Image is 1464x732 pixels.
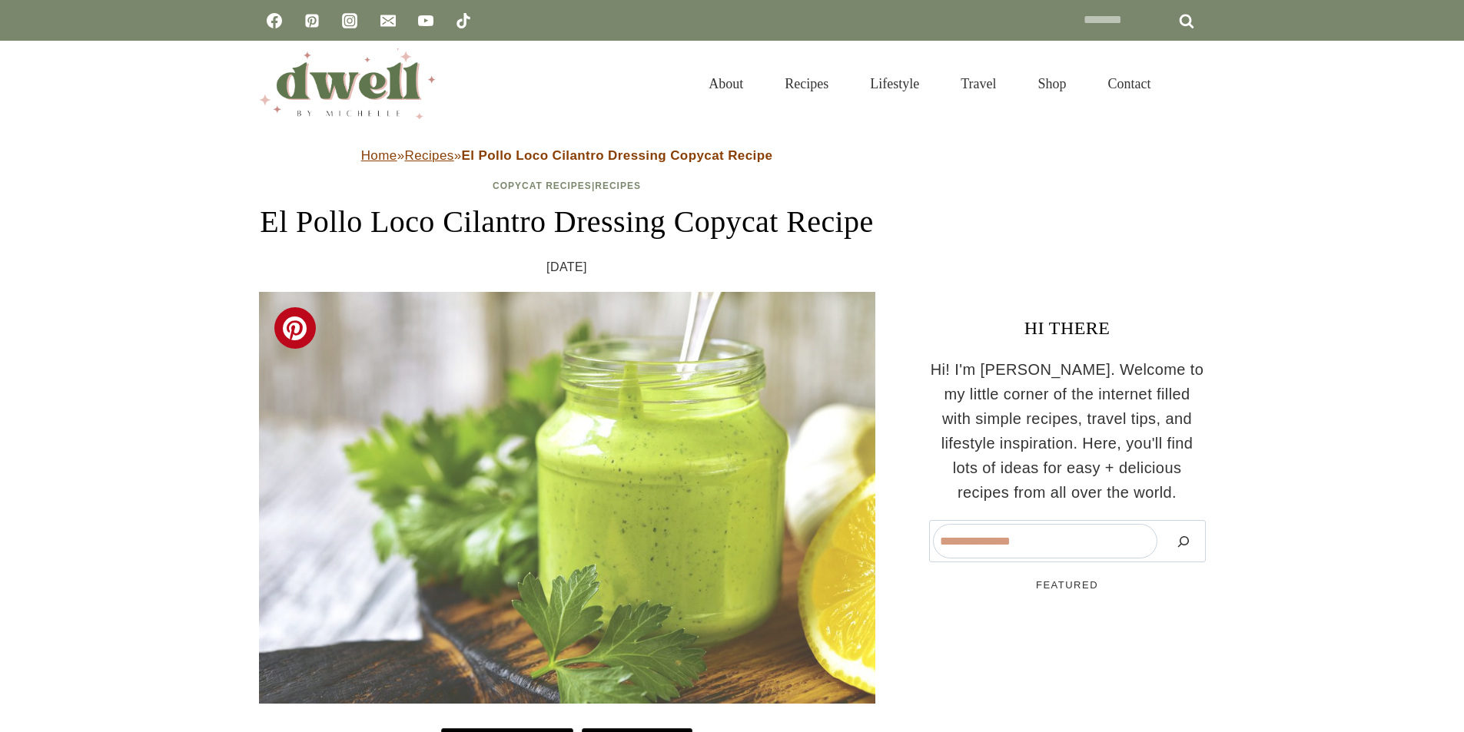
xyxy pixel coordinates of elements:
[929,314,1206,342] h3: HI THERE
[1180,71,1206,97] button: View Search Form
[1017,59,1087,109] a: Shop
[929,357,1206,505] p: Hi! I'm [PERSON_NAME]. Welcome to my little corner of the internet filled with simple recipes, tr...
[404,148,453,163] a: Recipes
[259,48,436,119] img: DWELL by michelle
[849,59,940,109] a: Lifestyle
[546,257,587,277] time: [DATE]
[493,181,592,191] a: Copycat Recipes
[361,148,397,163] a: Home
[764,59,849,109] a: Recipes
[297,5,327,36] a: Pinterest
[259,5,290,36] a: Facebook
[373,5,403,36] a: Email
[493,181,641,191] span: |
[688,59,764,109] a: About
[595,181,641,191] a: Recipes
[1165,524,1202,558] button: Search
[259,199,875,245] h1: El Pollo Loco Cilantro Dressing Copycat Recipe
[1087,59,1172,109] a: Contact
[334,5,365,36] a: Instagram
[462,148,773,163] strong: El Pollo Loco Cilantro Dressing Copycat Recipe
[448,5,479,36] a: TikTok
[361,148,773,163] span: » »
[940,59,1017,109] a: Travel
[688,59,1171,109] nav: Primary Navigation
[929,578,1206,593] h5: FEATURED
[410,5,441,36] a: YouTube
